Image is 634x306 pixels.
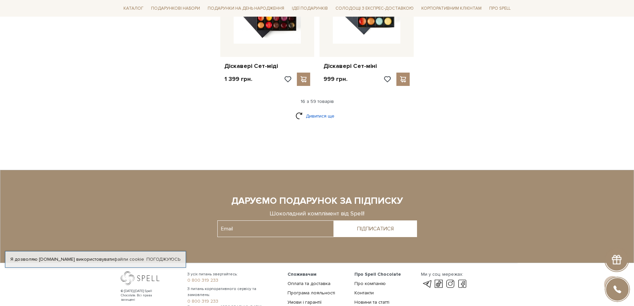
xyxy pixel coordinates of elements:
[118,99,516,105] div: 16 з 59 товарів
[323,62,410,70] a: Діскавері Сет-міні
[333,3,416,14] a: Солодощі з експрес-доставкою
[288,271,317,277] span: Споживачам
[288,290,335,296] a: Програма лояльності
[296,110,339,122] a: Дивитися ще
[421,271,468,277] div: Ми у соц. мережах:
[354,290,374,296] a: Контакти
[121,3,146,14] span: Каталог
[421,280,432,288] a: telegram
[419,3,484,14] a: Корпоративним клієнтам
[354,271,401,277] span: Про Spell Chocolate
[323,75,347,83] p: 999 грн.
[146,256,180,262] a: Погоджуюсь
[224,62,311,70] a: Діскавері Сет-міді
[433,280,444,288] a: tik-tok
[224,75,252,83] p: 1 399 грн.
[354,299,389,305] a: Новини та статті
[148,3,203,14] span: Подарункові набори
[121,289,166,302] div: © [DATE]-[DATE] Spell Chocolate. Всі права захищені
[288,299,321,305] a: Умови і гарантії
[187,298,280,304] a: 0 800 319 233
[487,3,513,14] span: Про Spell
[354,281,386,286] a: Про компанію
[187,271,280,277] span: З усіх питань звертайтесь:
[5,256,186,262] div: Я дозволяю [DOMAIN_NAME] використовувати
[187,286,280,298] span: З питань корпоративного сервісу та замовлень:
[205,3,287,14] span: Подарунки на День народження
[187,277,280,283] a: 0 800 319 233
[114,256,144,262] a: файли cookie
[289,3,330,14] span: Ідеї подарунків
[288,281,330,286] a: Оплата та доставка
[445,280,456,288] a: instagram
[457,280,468,288] a: facebook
